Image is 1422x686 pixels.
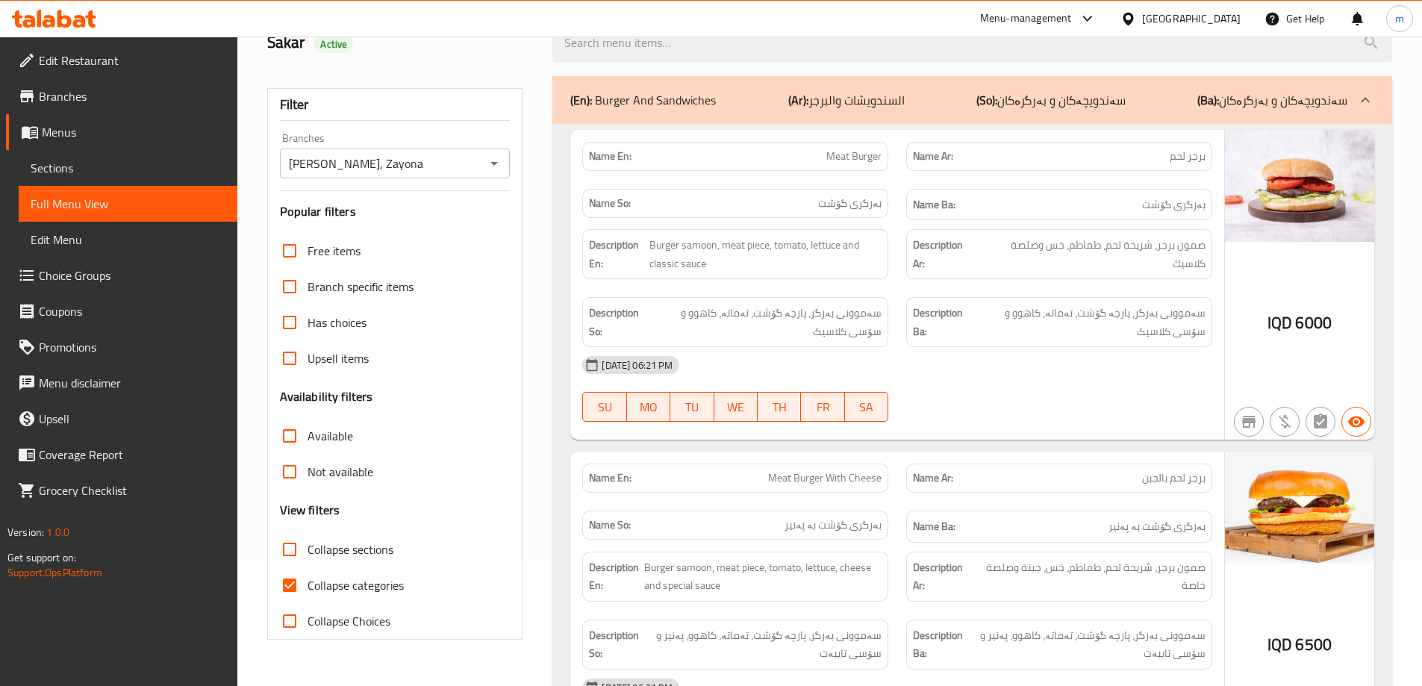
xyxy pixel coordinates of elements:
[308,540,393,558] span: Collapse sections
[913,304,970,340] strong: Description Ba:
[633,396,664,418] span: MO
[1142,470,1206,486] span: برجر لحم بالجبن
[1142,10,1241,27] div: [GEOGRAPHIC_DATA]
[6,365,237,401] a: Menu disclaimer
[1295,630,1332,659] span: 6500
[670,392,714,422] button: TU
[676,396,708,418] span: TU
[1267,308,1292,337] span: IQD
[976,91,1126,109] p: سەندویچەکان و بەرگرەکان
[6,258,237,293] a: Choice Groups
[818,196,882,211] span: بەرگری گۆشت
[39,410,225,428] span: Upsell
[1197,89,1219,111] b: (Ba):
[280,89,511,121] div: Filter
[1306,407,1335,437] button: Not has choices
[764,396,795,418] span: TH
[913,558,973,595] strong: Description Ar:
[980,10,1072,28] div: Menu-management
[570,91,716,109] p: Burger And Sandwiches
[801,392,844,422] button: FR
[845,392,888,422] button: SA
[589,517,631,533] strong: Name So:
[589,626,643,663] strong: Description So:
[913,470,953,486] strong: Name Ar:
[1225,452,1374,564] img: %D8%A8%D8%B1%D9%83%D8%B1_%D9%84%D8%AD%D9%85_%D8%A8%D8%A7%D9%84%D8%AC%D8%A8%D9%86%D8%A963891224567...
[1341,407,1371,437] button: Available
[6,437,237,473] a: Coverage Report
[788,91,905,109] p: السندويشات والبرجر
[267,31,535,54] h2: Sakar
[308,314,367,331] span: Has choices
[6,401,237,437] a: Upsell
[913,626,967,663] strong: Description Ba:
[308,242,361,260] span: Free items
[42,123,225,141] span: Menus
[1170,149,1206,164] span: برجر لحم
[1270,407,1300,437] button: Purchased item
[39,374,225,392] span: Menu disclaimer
[280,388,373,405] h3: Availability filters
[39,446,225,464] span: Coverage Report
[31,195,225,213] span: Full Menu View
[39,338,225,356] span: Promotions
[649,236,882,272] span: Burger samoon, meat piece, tomato, lettuce and classic sauce
[826,149,882,164] span: Meat Burger
[314,35,353,53] div: Active
[913,196,955,214] strong: Name Ba:
[6,114,237,150] a: Menus
[1225,130,1374,242] img: %D8%A8%D8%B1%D9%83%D8%B1_%D9%84%D8%AD%D9%85_%D9%83%D9%84%D8%A7%D8%B3%D9%83638912245997387833.jpg
[314,37,353,52] span: Active
[979,236,1206,272] span: صمون برجر، شريحة لحم، طماطم، خس وصلصة كلاسيك
[851,396,882,418] span: SA
[39,87,225,105] span: Branches
[6,329,237,365] a: Promotions
[7,523,44,542] span: Version:
[280,502,340,519] h3: View filters
[973,304,1206,340] span: سەموونی بەرگر، پارچە گۆشت، تەماتە، کاهوو و سۆسی کلاسیک
[970,626,1206,663] span: سەموونی بەرگر، پارچە گۆشت، تەماتە، کاهوو، پەنیر و سۆسی تایبەت
[785,517,882,533] span: بەرگری گۆشت بە پەنیر
[552,76,1392,124] div: (En): Burger And Sandwiches(Ar):السندويشات والبرجر(So):سەندویچەکان و بەرگرەکان(Ba):سەندویچەکان و ...
[1197,91,1347,109] p: سەندویچەکان و بەرگرەکان
[596,358,679,372] span: [DATE] 06:21 PM
[758,392,801,422] button: TH
[646,626,882,663] span: سەموونی بەرگر، پارچە گۆشت، تەماتە، کاهوو، پەنیر و سۆسی تایبەت
[589,149,632,164] strong: Name En:
[714,392,758,422] button: WE
[589,196,631,211] strong: Name So:
[19,150,237,186] a: Sections
[6,293,237,329] a: Coupons
[19,222,237,258] a: Edit Menu
[589,396,620,418] span: SU
[589,304,646,340] strong: Description So:
[39,266,225,284] span: Choice Groups
[39,52,225,69] span: Edit Restaurant
[7,548,76,567] span: Get support on:
[1295,308,1332,337] span: 6000
[1234,407,1264,437] button: Not branch specific item
[644,558,882,595] span: Burger samoon, meat piece, tomato, lettuce, cheese and special sauce
[913,236,976,272] strong: Description Ar:
[31,231,225,249] span: Edit Menu
[308,463,373,481] span: Not available
[913,149,953,164] strong: Name Ar:
[484,153,505,174] button: Open
[6,43,237,78] a: Edit Restaurant
[1108,517,1206,536] span: بەرگری گۆشت بە پەنیر
[720,396,752,418] span: WE
[31,159,225,177] span: Sections
[39,481,225,499] span: Grocery Checklist
[976,558,1206,595] span: صمون برجر، شريحة لحم، طماطم، خس، جبنة وصلصة خاصة
[807,396,838,418] span: FR
[589,558,640,595] strong: Description En:
[552,24,1392,62] input: search
[1267,630,1292,659] span: IQD
[308,612,390,630] span: Collapse Choices
[6,78,237,114] a: Branches
[582,392,626,422] button: SU
[976,89,997,111] b: (So):
[7,563,102,582] a: Support.OpsPlatform
[308,278,414,296] span: Branch specific items
[1395,10,1404,27] span: m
